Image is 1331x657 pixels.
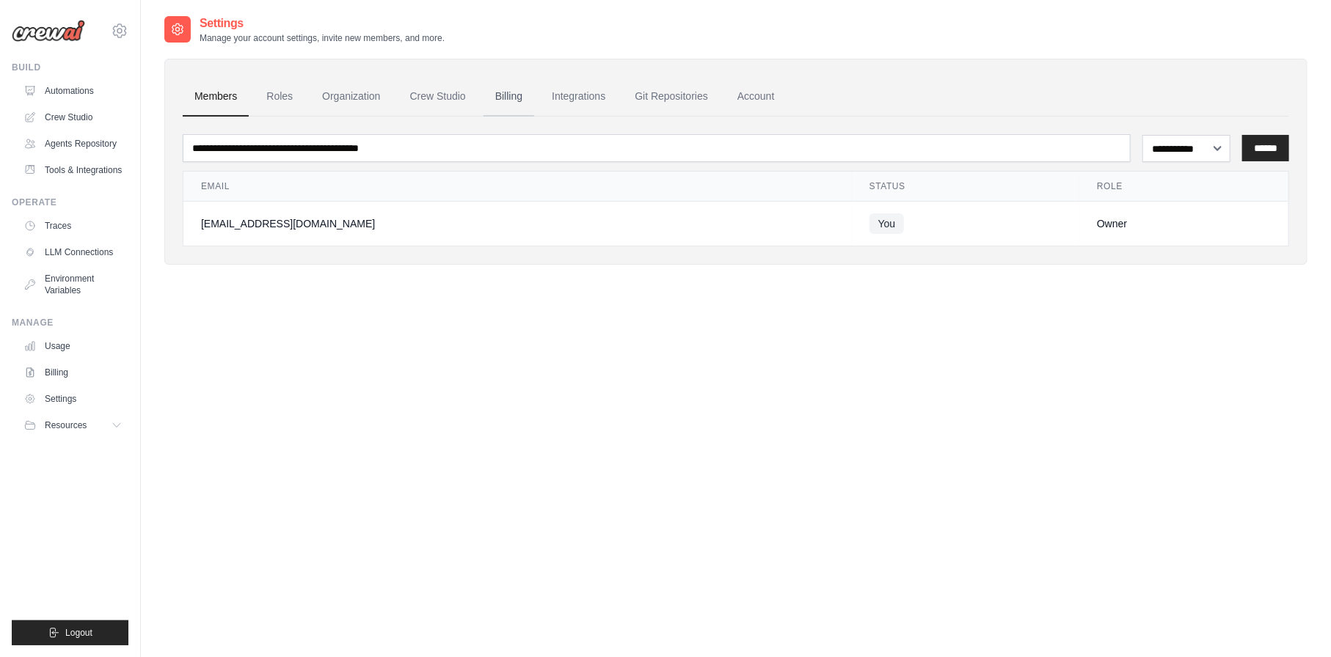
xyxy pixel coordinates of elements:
[12,197,128,208] div: Operate
[18,334,128,358] a: Usage
[12,317,128,328] div: Manage
[200,15,445,32] h2: Settings
[18,214,128,238] a: Traces
[852,172,1079,202] th: Status
[18,241,128,264] a: LLM Connections
[1097,216,1271,231] div: Owner
[45,419,87,431] span: Resources
[18,106,128,129] a: Crew Studio
[18,387,128,411] a: Settings
[18,132,128,155] a: Agents Repository
[201,216,834,231] div: [EMAIL_ADDRESS][DOMAIN_NAME]
[623,77,720,117] a: Git Repositories
[1079,172,1288,202] th: Role
[540,77,617,117] a: Integrations
[726,77,787,117] a: Account
[65,627,92,639] span: Logout
[18,79,128,103] a: Automations
[255,77,305,117] a: Roles
[869,213,905,234] span: You
[18,361,128,384] a: Billing
[18,267,128,302] a: Environment Variables
[12,20,85,42] img: Logo
[310,77,392,117] a: Organization
[12,62,128,73] div: Build
[183,172,852,202] th: Email
[18,414,128,437] button: Resources
[398,77,478,117] a: Crew Studio
[183,77,249,117] a: Members
[200,32,445,44] p: Manage your account settings, invite new members, and more.
[18,158,128,182] a: Tools & Integrations
[484,77,534,117] a: Billing
[12,620,128,645] button: Logout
